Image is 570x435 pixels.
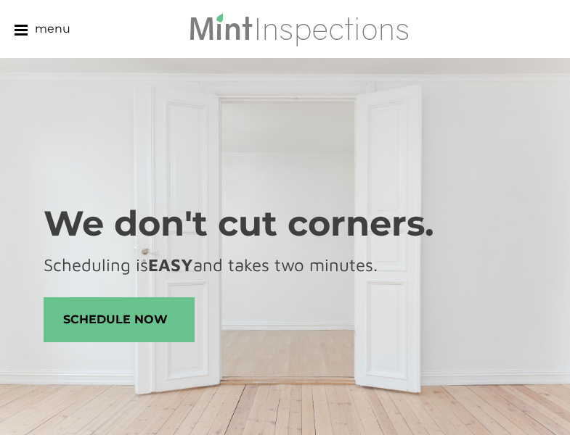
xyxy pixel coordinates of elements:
[44,298,194,341] span: schedule now
[44,254,378,275] font: Scheduling is and takes two minutes.
[44,202,434,244] font: We don't cut corners.
[148,254,193,275] strong: EASY
[188,12,410,46] img: Mint Inspections
[35,23,70,35] span: menu
[44,297,195,342] a: schedule now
